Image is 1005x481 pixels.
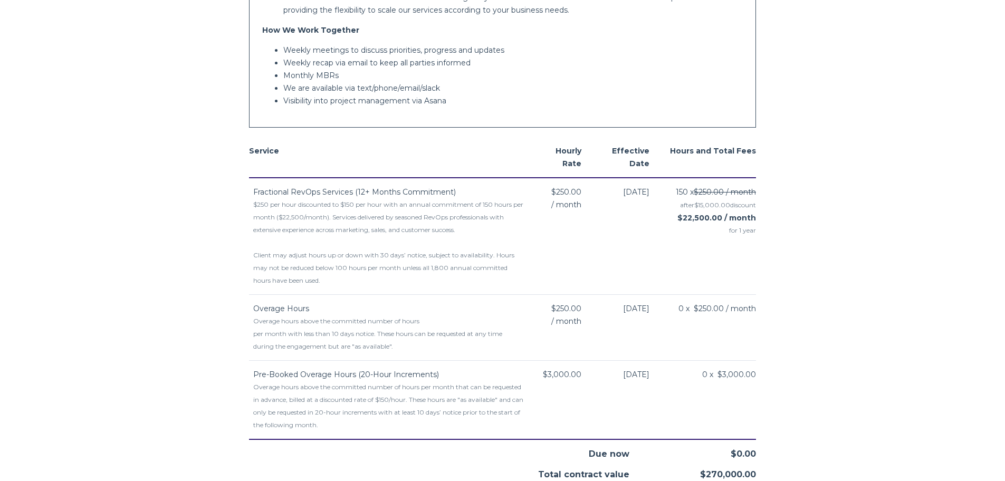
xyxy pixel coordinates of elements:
div: $0.00 [629,440,756,460]
div: $270,000.00 [629,460,756,481]
span: $3,000.00 [543,368,581,381]
span: after discount [680,201,756,209]
td: [DATE] [594,294,663,360]
span: $250.00 [551,186,581,198]
strong: How We Work Together [262,25,359,35]
span: Overage Hours [253,304,309,313]
div: Total contract value [503,460,629,481]
span: $15,000.00 [694,201,730,209]
td: [DATE] [594,360,663,439]
p: Weekly meetings to discuss priorities, progress and updates [283,44,743,56]
strong: $22,500.00 / month [677,213,756,223]
span: 150 x [676,186,756,198]
div: Overage hours above the committed number of hours per month that can be requested in advance, bil... [253,381,524,431]
td: [DATE] [594,178,663,295]
span: / month [551,315,581,328]
div: Due now [503,440,629,460]
span: for 1 year [662,224,756,237]
span: Fractional RevOps Services (12+ Months Commitment) [253,187,456,197]
s: $250.00 / month [694,187,756,197]
span: 0 x $3,000.00 [702,368,756,381]
span: Pre-Booked Overage Hours (20-Hour Increments) [253,370,439,379]
th: Hourly Rate [524,137,594,178]
th: Effective Date [594,137,663,178]
p: We are available via text/phone/email/slack [283,82,743,94]
span: $250.00 [551,302,581,315]
div: $250 per hour discounted to $150 per hour with an annual commitment of 150 hours per month ($22,5... [253,198,524,287]
span: / month [551,198,581,211]
th: Service [249,137,524,178]
p: Monthly MBRs [283,69,743,82]
span: 0 x $250.00 / month [678,302,756,315]
div: Overage hours above the committed number of hours per month with less than 10 days notice. These ... [253,315,524,353]
p: Visibility into project management via Asana [283,94,743,107]
th: Hours and Total Fees [662,137,756,178]
p: Weekly recap via email to keep all parties informed [283,56,743,69]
